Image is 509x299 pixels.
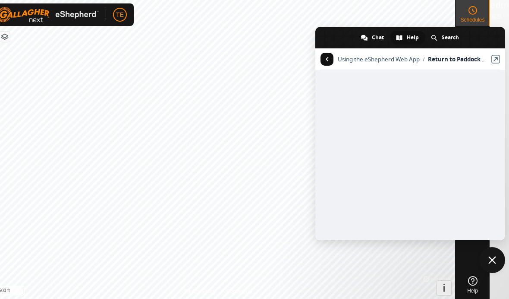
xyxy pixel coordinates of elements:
span: Using the eShepherd Web App [338,55,420,63]
span: Chat [372,31,384,44]
span: Return to Paddock Feature [428,55,504,63]
a: View in Helpdesk [491,55,500,64]
span: TE [116,10,124,19]
span: Search [442,31,459,44]
a: Contact Us [226,288,252,296]
span: Return to articles [320,53,333,66]
button: i [437,281,451,295]
div: Help [391,31,425,44]
a: Privacy Policy [184,288,216,296]
span: / [420,56,428,63]
a: Help [456,273,490,297]
span: Schedules [460,17,484,22]
div: Search [426,31,465,44]
span: Help [467,288,478,293]
span: i [443,282,446,294]
div: Close chat [479,247,505,273]
span: Help [407,31,419,44]
div: Chat [356,31,390,44]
